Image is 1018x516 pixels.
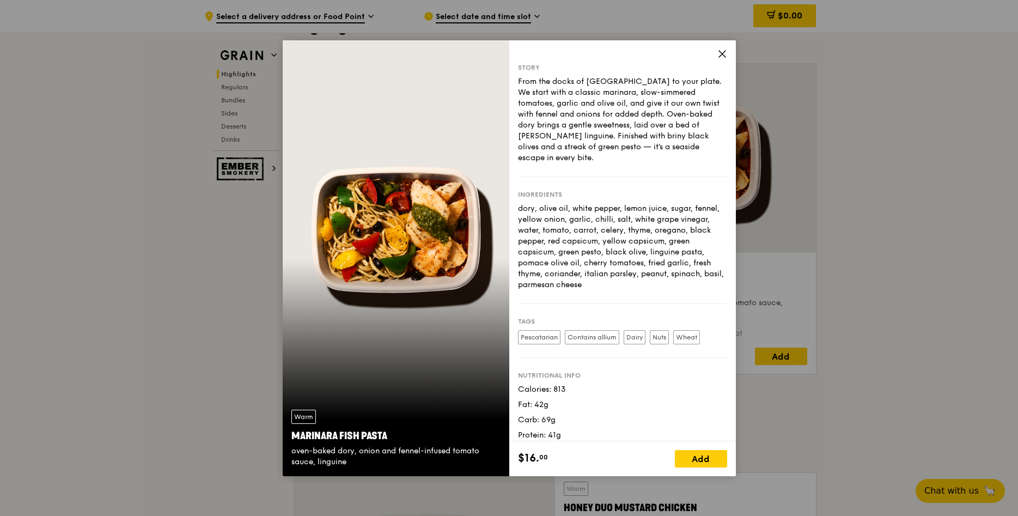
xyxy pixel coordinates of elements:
div: Carb: 69g [518,415,727,426]
div: Tags [518,317,727,326]
div: dory, olive oil, white pepper, lemon juice, sugar, fennel, yellow onion, garlic, chilli, salt, wh... [518,203,727,290]
div: Add [675,450,727,468]
div: From the docks of [GEOGRAPHIC_DATA] to your plate. We start with a classic marinara, slow-simmere... [518,76,727,163]
label: Nuts [650,330,669,344]
div: Nutritional info [518,371,727,380]
label: Contains allium [565,330,619,344]
label: Pescatarian [518,330,560,344]
div: Story [518,63,727,72]
span: 00 [539,453,548,462]
div: Marinara Fish Pasta [291,428,501,444]
div: Ingredients [518,190,727,199]
label: Dairy [624,330,645,344]
div: oven-baked dory, onion and fennel-infused tomato sauce, linguine [291,446,501,468]
div: Fat: 42g [518,399,727,410]
div: Calories: 813 [518,384,727,395]
div: Protein: 41g [518,430,727,441]
label: Wheat [673,330,700,344]
div: Warm [291,410,316,424]
span: $16. [518,450,539,466]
